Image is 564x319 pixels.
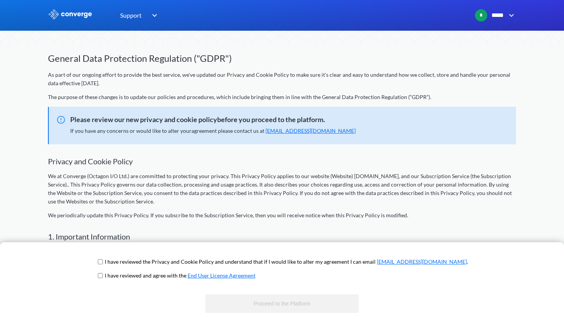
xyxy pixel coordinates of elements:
p: I have reviewed the Privacy and Cookie Policy and understand that if I would like to alter my agr... [105,258,468,266]
p: The purpose of these changes is to update our policies and procedures, which include bringing the... [48,93,516,101]
p: As part of our ongoing effort to provide the best service, we've updated our Privacy and Cookie P... [48,71,516,88]
img: downArrow.svg [504,11,516,20]
h2: 1. Important Information [48,232,516,241]
a: End User License Agreement [188,272,256,279]
span: Please review our new privacy and cookie policybefore you proceed to the platform. [49,114,508,125]
p: I have reviewed and agree with the [105,271,256,280]
a: [EMAIL_ADDRESS][DOMAIN_NAME] [266,127,356,134]
p: We at Converge (Octagon I/O Ltd.) are committed to protecting your privacy. This Privacy Policy a... [48,172,516,206]
span: If you have any concerns or would like to alter your agreement please contact us at [70,127,356,134]
img: logo_ewhite.svg [48,9,92,19]
h2: Privacy and Cookie Policy [48,157,516,166]
span: Support [120,10,142,20]
a: [EMAIL_ADDRESS][DOMAIN_NAME] [377,258,467,265]
img: downArrow.svg [147,11,159,20]
p: We periodically update this Privacy Policy. If you subscribe to the Subscription Service, then yo... [48,211,516,220]
button: Proceed to the Platform [205,294,359,313]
